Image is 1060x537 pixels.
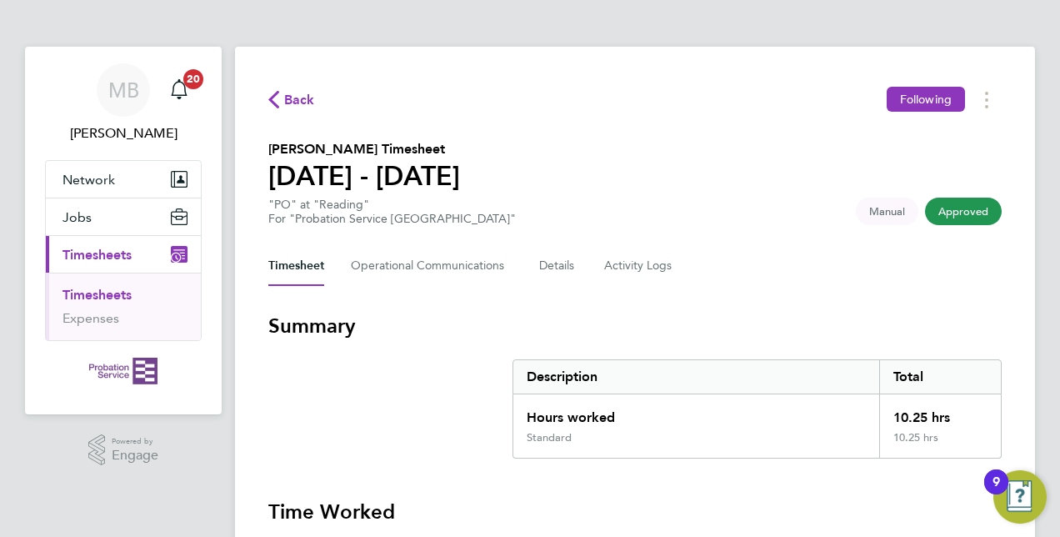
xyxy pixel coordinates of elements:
[887,87,965,112] button: Following
[879,394,1001,431] div: 10.25 hrs
[45,63,202,143] a: MB[PERSON_NAME]
[162,63,196,117] a: 20
[268,159,460,193] h1: [DATE] - [DATE]
[46,161,201,198] button: Network
[268,198,516,226] div: "PO" at "Reading"
[856,198,918,225] span: This timesheet was manually created.
[45,358,202,384] a: Go to home page
[351,246,512,286] button: Operational Communications
[62,247,132,263] span: Timesheets
[89,358,157,384] img: probationservice-logo-retina.png
[88,434,159,466] a: Powered byEngage
[46,273,201,340] div: Timesheets
[513,394,879,431] div: Hours worked
[268,246,324,286] button: Timesheet
[268,212,516,226] div: For "Probation Service [GEOGRAPHIC_DATA]"
[62,287,132,303] a: Timesheets
[879,360,1001,394] div: Total
[925,198,1002,225] span: This timesheet has been approved.
[879,431,1001,458] div: 10.25 hrs
[900,92,952,107] span: Following
[62,209,92,225] span: Jobs
[112,449,158,463] span: Engage
[993,470,1047,524] button: Open Resource Center, 9 new notifications
[992,482,1000,504] div: 9
[268,499,1002,525] h3: Time Worked
[25,47,222,414] nav: Main navigation
[604,246,674,286] button: Activity Logs
[62,310,119,326] a: Expenses
[268,89,315,110] button: Back
[268,313,1002,339] h3: Summary
[183,69,203,89] span: 20
[539,246,577,286] button: Details
[108,79,139,101] span: MB
[46,198,201,235] button: Jobs
[268,139,460,159] h2: [PERSON_NAME] Timesheet
[46,236,201,273] button: Timesheets
[972,87,1002,113] button: Timesheets Menu
[512,359,1002,459] div: Summary
[112,434,158,449] span: Powered by
[513,360,879,394] div: Description
[284,90,315,110] span: Back
[45,123,202,143] span: Miranda Bradshaw
[62,172,115,188] span: Network
[527,431,572,444] div: Standard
